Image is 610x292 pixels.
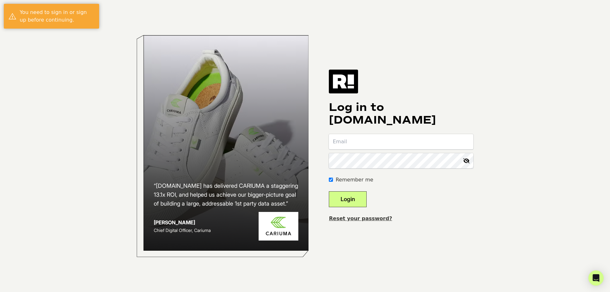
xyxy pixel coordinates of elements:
div: Open Intercom Messenger [588,270,604,286]
img: Retention.com [329,70,358,93]
div: You need to sign in or sign up before continuing. [20,9,94,24]
img: Cariuma [259,212,298,241]
a: Reset your password? [329,215,392,221]
span: Chief Digital Officer, Cariuma [154,227,211,233]
strong: [PERSON_NAME] [154,219,195,226]
h2: “[DOMAIN_NAME] has delivered CARIUMA a staggering 13.1x ROI, and helped us achieve our bigger-pic... [154,181,299,208]
label: Remember me [335,176,373,184]
input: Email [329,134,473,149]
h1: Log in to [DOMAIN_NAME] [329,101,473,126]
button: Login [329,191,367,207]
